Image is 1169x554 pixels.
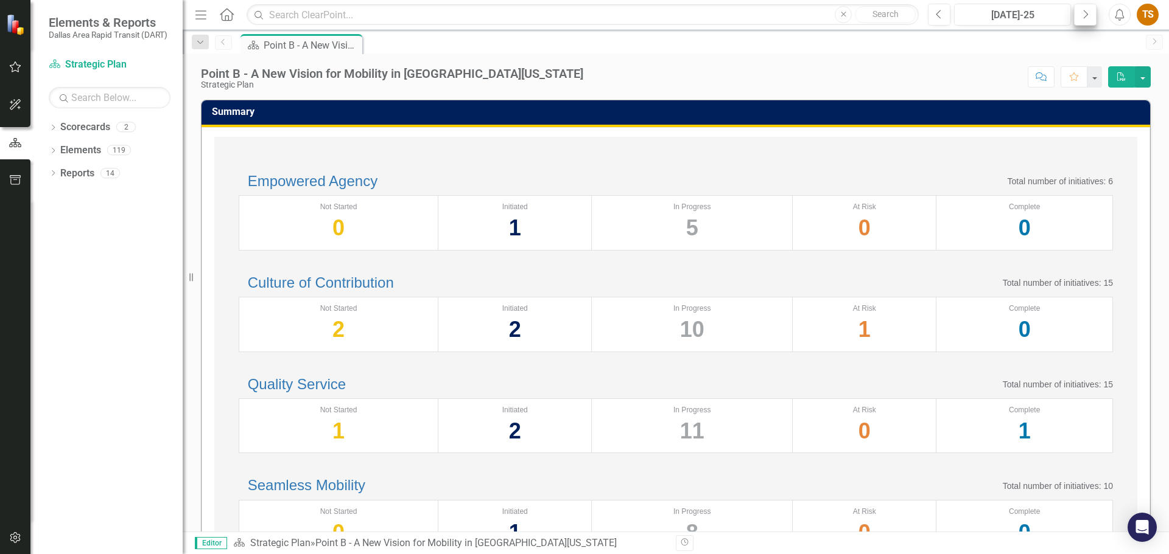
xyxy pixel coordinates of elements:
[855,6,916,23] button: Search
[1007,175,1113,187] p: Total number of initiatives: 6
[598,405,786,415] div: In Progress
[943,415,1106,446] div: 1
[248,477,365,493] a: Seamless Mobility
[49,58,170,72] a: Strategic Plan
[444,314,585,345] div: 2
[1128,513,1157,542] div: Open Intercom Messenger
[100,168,120,178] div: 14
[943,202,1106,212] div: Complete
[943,517,1106,548] div: 0
[248,376,346,392] a: Quality Service
[598,314,786,345] div: 10
[444,303,585,314] div: Initiated
[6,14,27,35] img: ClearPoint Strategy
[943,314,1106,345] div: 0
[264,38,359,53] div: Point B - A New Vision for Mobility in [GEOGRAPHIC_DATA][US_STATE]
[245,517,432,548] div: 0
[799,212,930,243] div: 0
[799,202,930,212] div: At Risk
[212,106,1144,117] h3: Summary
[444,517,585,548] div: 1
[1137,4,1159,26] button: TS
[958,8,1067,23] div: [DATE]-25
[444,405,585,415] div: Initiated
[245,202,432,212] div: Not Started
[248,173,377,189] a: Empowered Agency
[598,507,786,517] div: In Progress
[799,405,930,415] div: At Risk
[245,405,432,415] div: Not Started
[799,303,930,314] div: At Risk
[444,415,585,446] div: 2
[49,87,170,108] input: Search Below...
[248,274,394,291] a: Culture of Contribution
[245,507,432,517] div: Not Started
[598,303,786,314] div: In Progress
[1003,480,1113,492] p: Total number of initiatives: 10
[799,517,930,548] div: 0
[107,145,131,156] div: 119
[49,30,167,40] small: Dallas Area Rapid Transit (DART)
[943,405,1106,415] div: Complete
[598,517,786,548] div: 8
[943,212,1106,243] div: 0
[1003,378,1113,390] p: Total number of initiatives: 15
[598,202,786,212] div: In Progress
[245,415,432,446] div: 1
[598,212,786,243] div: 5
[1003,277,1113,289] p: Total number of initiatives: 15
[60,167,94,181] a: Reports
[954,4,1071,26] button: [DATE]-25
[60,120,110,134] a: Scorecards
[201,80,583,89] div: Strategic Plan
[245,212,432,243] div: 0
[201,67,583,80] div: Point B - A New Vision for Mobility in [GEOGRAPHIC_DATA][US_STATE]
[245,303,432,314] div: Not Started
[49,15,167,30] span: Elements & Reports
[799,415,930,446] div: 0
[799,507,930,517] div: At Risk
[60,144,101,158] a: Elements
[315,537,617,549] div: Point B - A New Vision for Mobility in [GEOGRAPHIC_DATA][US_STATE]
[250,537,311,549] a: Strategic Plan
[195,537,227,549] span: Editor
[872,9,899,19] span: Search
[444,202,585,212] div: Initiated
[444,507,585,517] div: Initiated
[943,507,1106,517] div: Complete
[598,415,786,446] div: 11
[799,314,930,345] div: 1
[233,536,667,550] div: »
[245,314,432,345] div: 2
[116,122,136,133] div: 2
[444,212,585,243] div: 1
[943,303,1106,314] div: Complete
[247,4,919,26] input: Search ClearPoint...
